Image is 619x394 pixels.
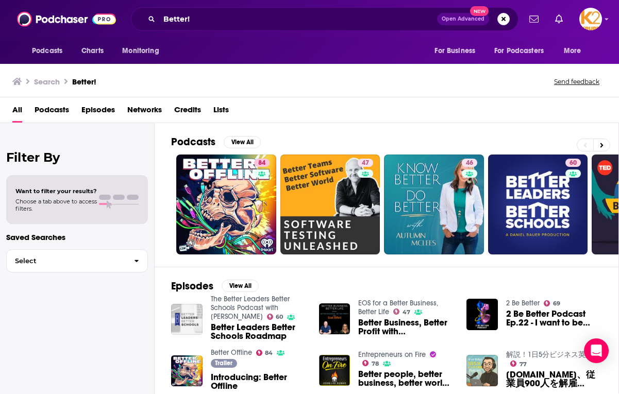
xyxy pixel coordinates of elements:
[131,7,518,31] div: Search podcasts, credits, & more...
[427,41,488,61] button: open menu
[525,10,543,28] a: Show notifications dropdown
[544,300,560,306] a: 69
[171,304,203,335] img: Better Leaders Better Schools Roadmap
[127,101,162,123] a: Networks
[72,77,96,87] h3: Better!
[258,158,265,168] span: 84
[171,280,213,293] h2: Episodes
[551,77,603,86] button: Send feedback
[12,101,22,123] a: All
[176,155,276,254] a: 84
[506,310,602,327] a: 2 Be Better Podcast Ep.22 - I want to be better.
[319,303,350,335] img: Better Business, Better Profit with Grant Difford - Episode 4 of Better Business, Better Life!
[280,155,380,254] a: 47
[34,77,60,87] h3: Search
[15,187,97,195] span: Want to filter your results?
[403,310,410,315] span: 47
[211,373,307,390] a: Introducing: Better Offline
[358,350,426,359] a: Entrepreneurs on Fire
[557,41,594,61] button: open menu
[506,370,602,388] span: [DOMAIN_NAME]、従業員900人を解雇 [DOMAIN_NAME] fires 900 employees
[510,361,527,367] a: 77
[579,8,602,30] button: Show profile menu
[25,41,76,61] button: open menu
[267,314,283,320] a: 60
[319,355,350,386] img: Better people, better business, better world for all with Tina Marie
[579,8,602,30] img: User Profile
[564,44,581,58] span: More
[393,309,410,315] a: 47
[434,44,475,58] span: For Business
[358,370,454,387] a: Better people, better business, better world for all with Tina Marie
[570,158,577,168] span: 60
[362,360,379,366] a: 78
[362,158,369,168] span: 47
[384,155,484,254] a: 46
[584,338,609,363] div: Open Intercom Messenger
[254,159,270,167] a: 84
[506,350,593,359] a: 解説！1日5分ビジネス英語
[466,158,473,168] span: 46
[565,159,581,167] a: 60
[81,101,115,123] a: Episodes
[211,323,307,340] a: Better Leaders Better Schools Roadmap
[171,135,215,148] h2: Podcasts
[215,360,232,366] span: Trailer
[372,362,379,366] span: 78
[265,351,273,355] span: 84
[358,370,454,387] span: Better people, better business, better world for all with [PERSON_NAME] [PERSON_NAME]
[17,9,116,29] img: Podchaser - Follow, Share and Rate Podcasts
[213,101,229,123] a: Lists
[551,10,567,28] a: Show notifications dropdown
[211,348,252,357] a: Better Offline
[6,249,148,272] button: Select
[358,318,454,336] a: Better Business, Better Profit with Grant Difford - Episode 4 of Better Business, Better Life!
[171,355,203,387] img: Introducing: Better Offline
[520,362,527,367] span: 77
[174,101,201,123] a: Credits
[506,370,602,388] a: Better.com、従業員900人を解雇 Better.com fires 900 employees
[358,318,454,336] span: Better Business, Better Profit with [PERSON_NAME] - Episode 4 of Better Business, Better Life!
[466,355,498,386] img: Better.com、従業員900人を解雇 Better.com fires 900 employees
[470,6,489,16] span: New
[6,232,148,242] p: Saved Searches
[32,44,62,58] span: Podcasts
[35,101,69,123] a: Podcasts
[358,299,438,316] a: EOS for a Better Business, Better Life
[358,159,373,167] a: 47
[553,301,560,306] span: 69
[442,16,484,22] span: Open Advanced
[506,299,540,307] a: 2 Be Better
[211,295,290,321] a: The Better Leaders Better Schools Podcast with Daniel Bauer
[81,44,104,58] span: Charts
[488,41,559,61] button: open menu
[222,280,259,292] button: View All
[171,280,259,293] a: EpisodesView All
[75,41,110,61] a: Charts
[579,8,602,30] span: Logged in as K2Krupp
[15,198,97,212] span: Choose a tab above to access filters.
[159,11,437,27] input: Search podcasts, credits, & more...
[122,44,159,58] span: Monitoring
[494,44,544,58] span: For Podcasters
[488,155,588,254] a: 60
[466,299,498,330] img: 2 Be Better Podcast Ep.22 - I want to be better.
[171,135,261,148] a: PodcastsView All
[6,150,148,165] h2: Filter By
[256,350,273,356] a: 84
